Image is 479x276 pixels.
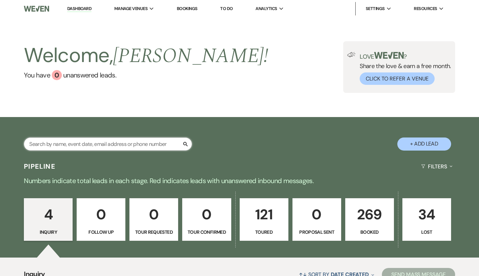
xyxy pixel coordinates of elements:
[24,198,73,241] a: 4Inquiry
[129,198,178,241] a: 0Tour Requested
[187,228,227,236] p: Tour Confirmed
[187,203,227,226] p: 0
[255,5,277,12] span: Analytics
[350,228,390,236] p: Booked
[418,158,455,175] button: Filters
[297,228,337,236] p: Proposal Sent
[350,203,390,226] p: 269
[24,137,192,151] input: Search by name, event date, email address or phone number
[347,52,356,57] img: loud-speaker-illustration.svg
[356,52,451,85] div: Share the love & earn a free month.
[113,41,268,71] span: [PERSON_NAME] !
[240,198,288,241] a: 121Toured
[345,198,394,241] a: 269Booked
[402,198,451,241] a: 34Lost
[244,228,284,236] p: Toured
[81,203,121,226] p: 0
[28,203,68,226] p: 4
[134,228,174,236] p: Tour Requested
[67,6,91,12] a: Dashboard
[374,52,404,59] img: weven-logo-green.svg
[397,137,451,151] button: + Add Lead
[114,5,148,12] span: Manage Venues
[414,5,437,12] span: Resources
[366,5,385,12] span: Settings
[24,162,55,171] h3: Pipeline
[24,70,268,80] a: You have 0 unanswered leads.
[407,203,447,226] p: 34
[134,203,174,226] p: 0
[182,198,231,241] a: 0Tour Confirmed
[297,203,337,226] p: 0
[220,6,233,11] a: To Do
[360,52,451,60] p: Love ?
[244,203,284,226] p: 121
[292,198,341,241] a: 0Proposal Sent
[360,72,435,85] button: Click to Refer a Venue
[81,228,121,236] p: Follow Up
[77,198,125,241] a: 0Follow Up
[24,2,49,16] img: Weven Logo
[177,6,198,11] a: Bookings
[28,228,68,236] p: Inquiry
[52,70,62,80] div: 0
[24,41,268,70] h2: Welcome,
[407,228,447,236] p: Lost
